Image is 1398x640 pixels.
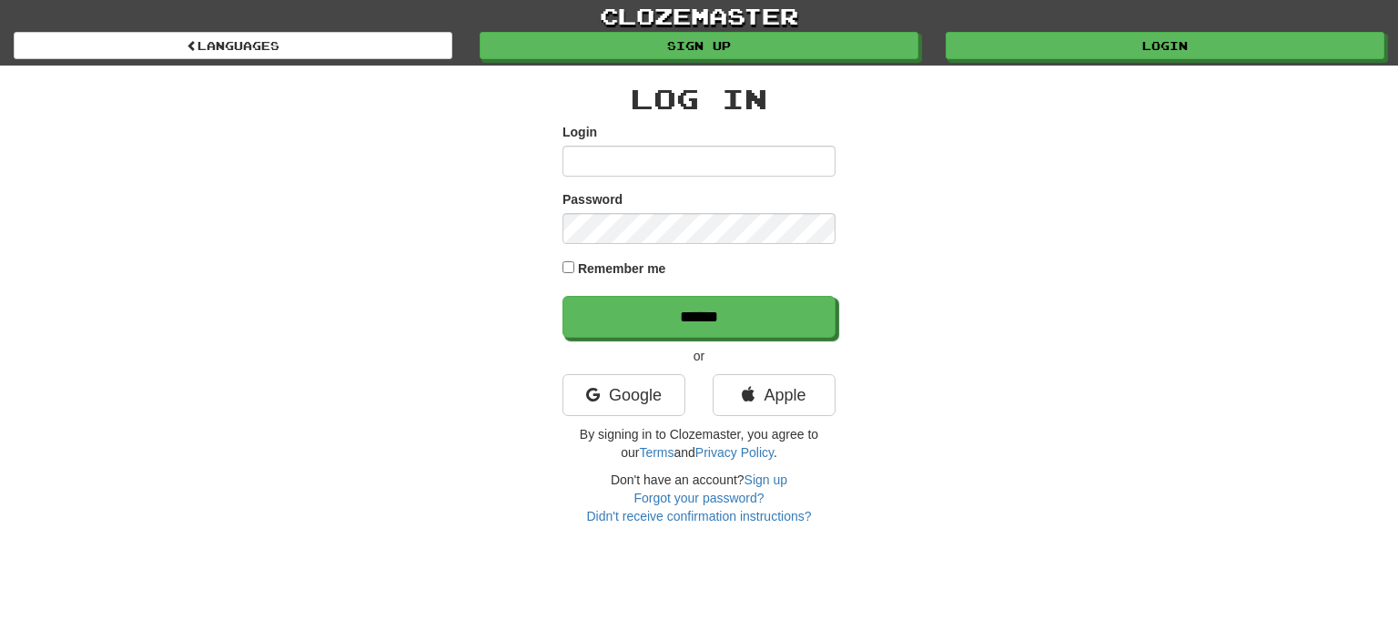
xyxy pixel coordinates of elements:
[562,347,836,365] p: or
[562,123,597,141] label: Login
[586,509,811,523] a: Didn't receive confirmation instructions?
[480,32,918,59] a: Sign up
[562,190,623,208] label: Password
[14,32,452,59] a: Languages
[562,471,836,525] div: Don't have an account?
[562,84,836,114] h2: Log In
[562,374,685,416] a: Google
[695,445,774,460] a: Privacy Policy
[633,491,764,505] a: Forgot your password?
[713,374,836,416] a: Apple
[946,32,1384,59] a: Login
[639,445,674,460] a: Terms
[578,259,666,278] label: Remember me
[745,472,787,487] a: Sign up
[562,425,836,462] p: By signing in to Clozemaster, you agree to our and .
